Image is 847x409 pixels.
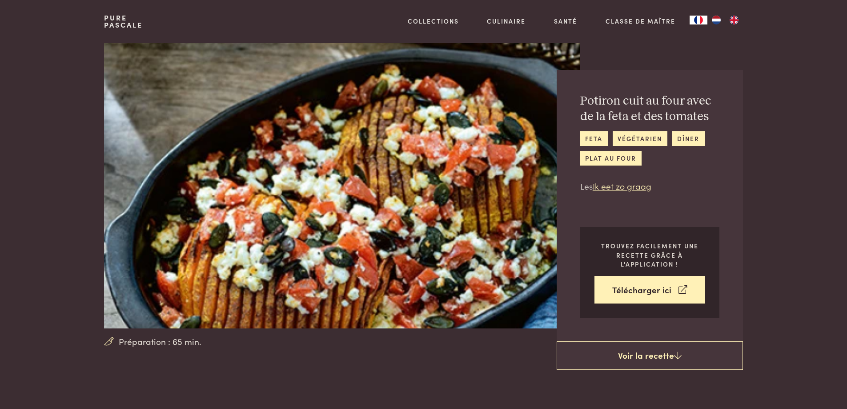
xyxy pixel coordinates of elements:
[487,16,526,26] a: Culinaire
[408,16,459,26] a: Collections
[613,131,667,146] a: végétarien
[119,335,201,348] span: Préparation : 65 min.
[557,341,743,370] a: Voir la recette
[594,241,705,269] p: Trouvez facilement une recette grâce à l'application !
[606,16,675,26] a: Classe de maître
[707,16,743,24] ul: Language list
[580,131,608,146] a: feta
[594,276,705,304] a: Télécharger ici
[593,180,651,192] a: Ik eet zo graag
[104,14,143,28] a: PurePascale
[580,180,719,193] p: Les
[580,151,642,166] a: plat au four
[690,16,707,24] div: Language
[707,16,725,24] a: NL
[725,16,743,24] a: EN
[554,16,577,26] a: Santé
[690,16,743,24] aside: Language selected: Français
[690,16,707,24] a: FR
[672,131,705,146] a: dîner
[580,93,719,124] h2: Potiron cuit au four avec de la feta et des tomates
[104,43,579,328] img: Potiron cuit au four avec de la feta et des tomates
